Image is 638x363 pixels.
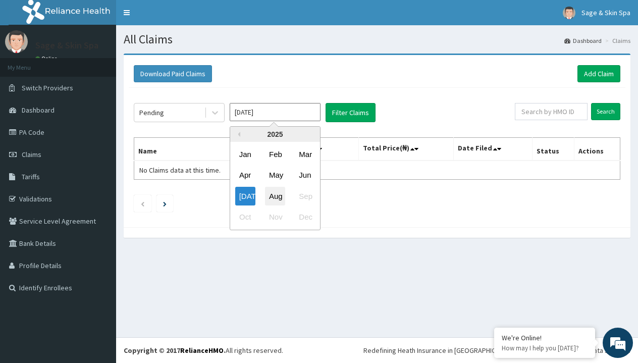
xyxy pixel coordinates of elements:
[295,166,315,185] div: Choose June 2025
[563,7,575,19] img: User Image
[124,346,226,355] strong: Copyright © 2017 .
[139,166,221,175] span: No Claims data at this time.
[502,344,588,352] p: How may I help you today?
[22,150,41,159] span: Claims
[532,138,574,161] th: Status
[502,333,588,342] div: We're Online!
[124,33,630,46] h1: All Claims
[515,103,588,120] input: Search by HMO ID
[265,187,285,205] div: Choose August 2025
[230,144,320,228] div: month 2025-07
[359,138,454,161] th: Total Price(₦)
[326,103,376,122] button: Filter Claims
[564,36,602,45] a: Dashboard
[22,172,40,181] span: Tariffs
[163,199,167,208] a: Next page
[116,337,638,363] footer: All rights reserved.
[35,55,60,62] a: Online
[265,166,285,185] div: Choose May 2025
[134,65,212,82] button: Download Paid Claims
[265,145,285,164] div: Choose February 2025
[52,57,170,70] div: Chat with us now
[235,187,255,205] div: Choose July 2025
[591,103,620,120] input: Search
[295,145,315,164] div: Choose March 2025
[180,346,224,355] a: RelianceHMO
[134,138,257,161] th: Name
[577,65,620,82] a: Add Claim
[230,103,321,121] input: Select Month and Year
[603,36,630,45] li: Claims
[574,138,620,161] th: Actions
[139,108,164,118] div: Pending
[235,145,255,164] div: Choose January 2025
[5,30,28,53] img: User Image
[581,8,630,17] span: Sage & Skin Spa
[454,138,532,161] th: Date Filed
[140,199,145,208] a: Previous page
[22,83,73,92] span: Switch Providers
[59,114,139,216] span: We're online!
[235,166,255,185] div: Choose April 2025
[235,132,240,137] button: Previous Year
[35,41,98,50] p: Sage & Skin Spa
[19,50,41,76] img: d_794563401_company_1708531726252_794563401
[230,127,320,142] div: 2025
[22,106,55,115] span: Dashboard
[5,249,192,285] textarea: Type your message and hit 'Enter'
[363,345,630,355] div: Redefining Heath Insurance in [GEOGRAPHIC_DATA] using Telemedicine and Data Science!
[166,5,190,29] div: Minimize live chat window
